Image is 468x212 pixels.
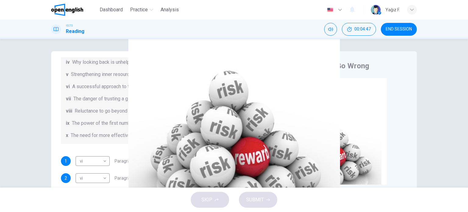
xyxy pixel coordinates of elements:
div: Yağız F. [385,6,400,13]
h1: Reading [66,28,84,35]
span: 00:04:47 [354,27,371,32]
span: Analysis [161,6,179,13]
span: IELTS [66,23,73,28]
span: Practice [130,6,148,13]
span: END SESSION [386,27,412,32]
div: Hide [342,23,376,36]
div: Mute [324,23,337,36]
img: OpenEnglish logo [51,4,83,16]
img: Profile picture [371,5,381,15]
span: Dashboard [100,6,123,13]
img: en [326,8,334,12]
